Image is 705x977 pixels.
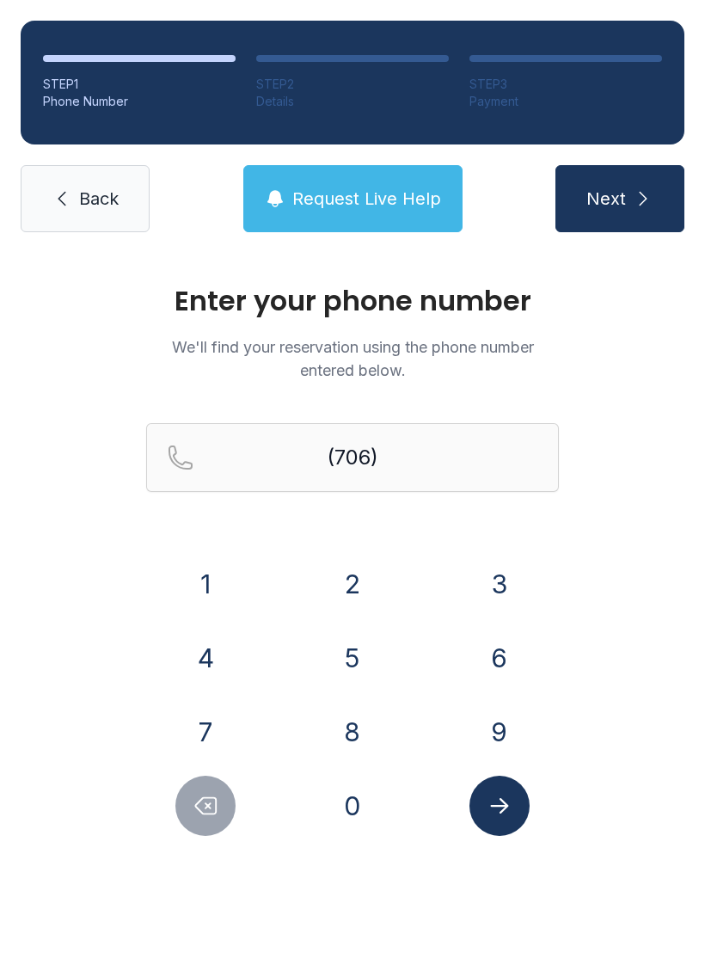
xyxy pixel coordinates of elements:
button: 7 [175,702,236,762]
button: 1 [175,554,236,614]
button: 8 [322,702,383,762]
button: 9 [469,702,530,762]
div: STEP 2 [256,76,449,93]
div: Payment [469,93,662,110]
div: Details [256,93,449,110]
button: 6 [469,628,530,688]
span: Back [79,187,119,211]
div: STEP 1 [43,76,236,93]
span: Request Live Help [292,187,441,211]
p: We'll find your reservation using the phone number entered below. [146,335,559,382]
button: 2 [322,554,383,614]
button: 4 [175,628,236,688]
span: Next [586,187,626,211]
button: 5 [322,628,383,688]
input: Reservation phone number [146,423,559,492]
button: 0 [322,776,383,836]
div: Phone Number [43,93,236,110]
div: STEP 3 [469,76,662,93]
button: 3 [469,554,530,614]
button: Delete number [175,776,236,836]
button: Submit lookup form [469,776,530,836]
h1: Enter your phone number [146,287,559,315]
